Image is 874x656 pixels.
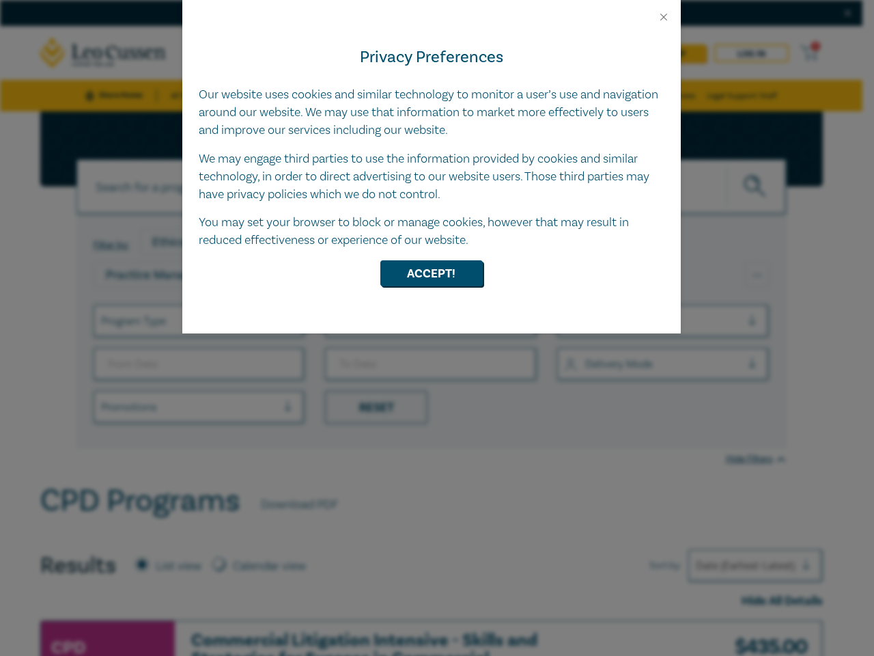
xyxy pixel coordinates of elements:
[199,150,664,204] p: We may engage third parties to use the information provided by cookies and similar technology, in...
[380,260,483,286] button: Accept!
[199,45,664,70] h4: Privacy Preferences
[658,11,670,23] button: Close
[199,214,664,249] p: You may set your browser to block or manage cookies, however that may result in reduced effective...
[199,86,664,139] p: Our website uses cookies and similar technology to monitor a user’s use and navigation around our...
